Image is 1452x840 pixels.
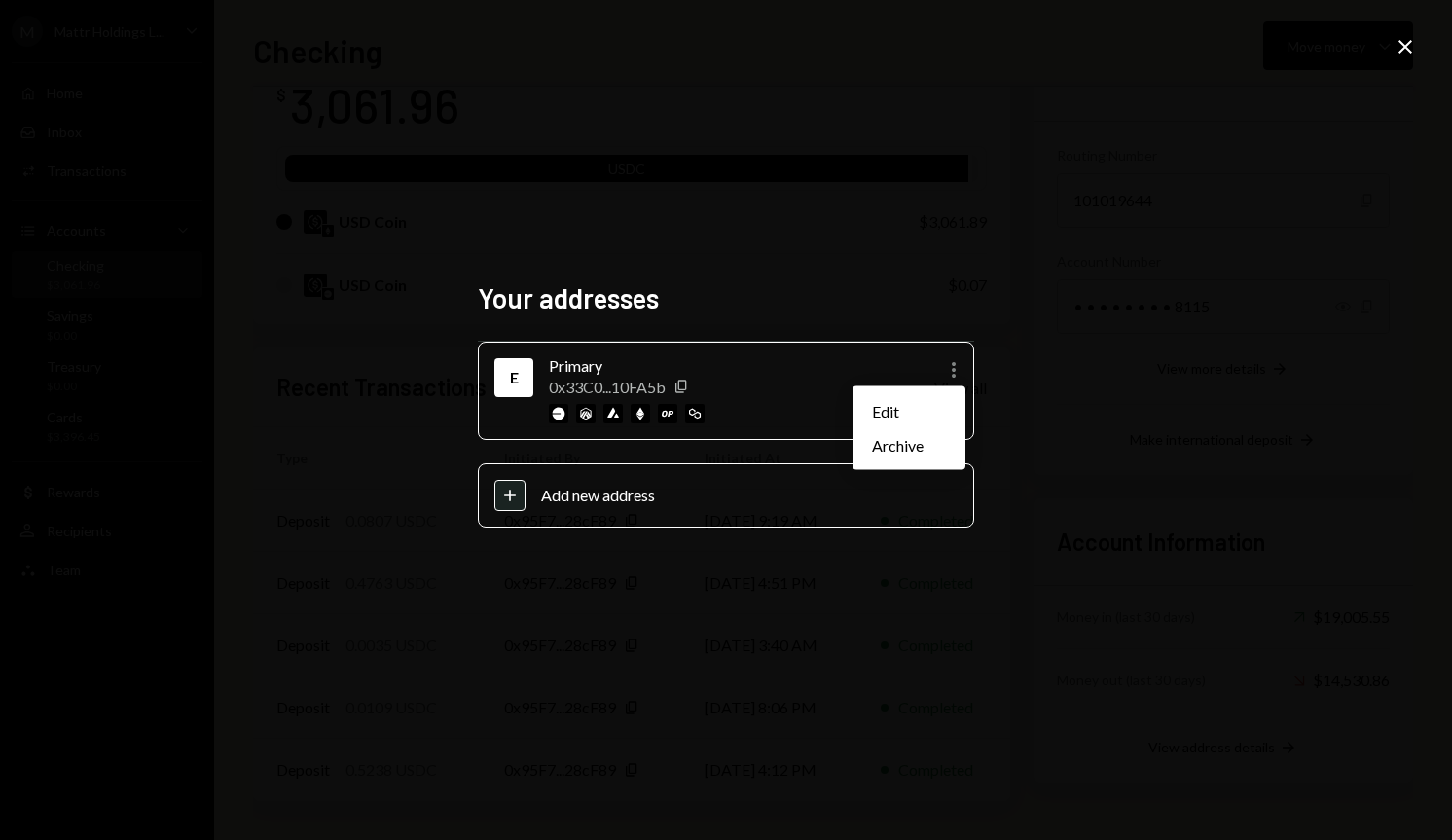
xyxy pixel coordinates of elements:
[541,486,958,504] div: Add new address
[549,354,874,378] div: Primary
[549,378,666,396] div: 0x33C0...10FA5b
[549,404,568,423] img: base-mainnet
[685,404,705,423] img: polygon-mainnet
[478,279,974,317] h2: Your addresses
[860,428,958,462] div: Archive
[498,362,529,393] div: Ethereum
[658,404,677,423] img: optimism-mainnet
[631,404,650,423] img: ethereum-mainnet
[603,404,623,423] img: avalanche-mainnet
[860,394,958,428] div: Edit
[576,404,596,423] img: arbitrum-mainnet
[478,463,974,528] button: Add new address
